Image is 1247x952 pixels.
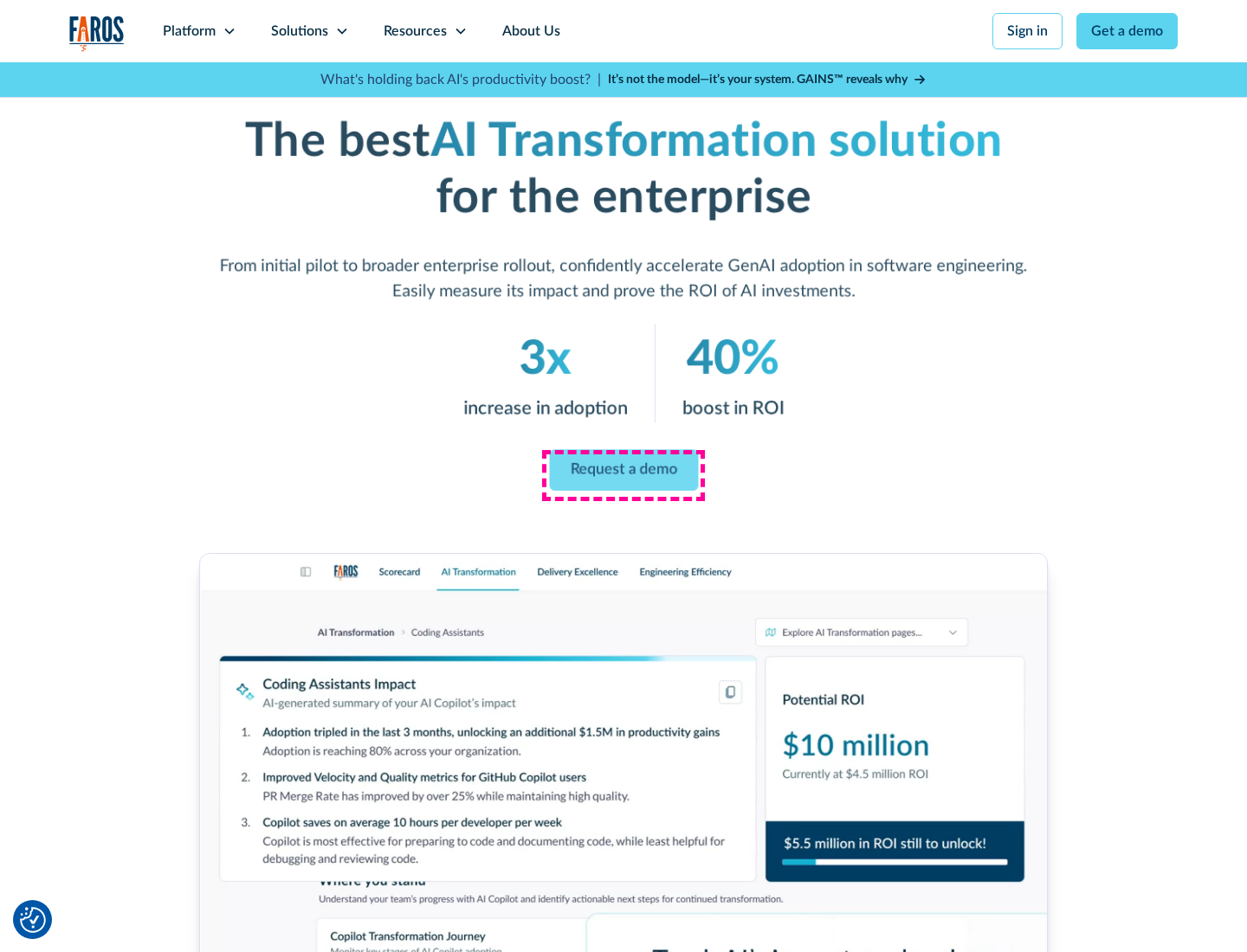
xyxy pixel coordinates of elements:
[69,16,125,51] a: home
[220,254,1028,304] p: From initial pilot to broader enterprise rollout, confidently accelerate GenAI adoption in softwa...
[549,450,698,492] a: Request a demo
[608,71,927,89] a: It’s not the model—it’s your system. GAINS™ reveals why
[320,69,601,90] p: What's holding back AI's productivity boost? |
[69,16,125,51] img: Logo of the analytics and reporting company Faros.
[384,21,447,42] div: Resources
[20,907,46,933] button: Cookie Settings
[1076,13,1178,49] a: Get a demo
[163,21,216,42] div: Platform
[271,21,328,42] div: Solutions
[687,336,779,383] em: 40%
[608,74,908,86] strong: It’s not the model—it’s your system. GAINS™ reveals why
[436,175,811,222] strong: for the enterprise
[430,118,1003,164] em: AI Transformation solution
[20,907,46,933] img: Revisit consent button
[463,395,627,422] p: increase in adoption
[682,395,785,422] p: boost in ROI
[520,336,572,383] em: 3x
[244,118,430,164] strong: The best
[992,13,1063,49] a: Sign in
